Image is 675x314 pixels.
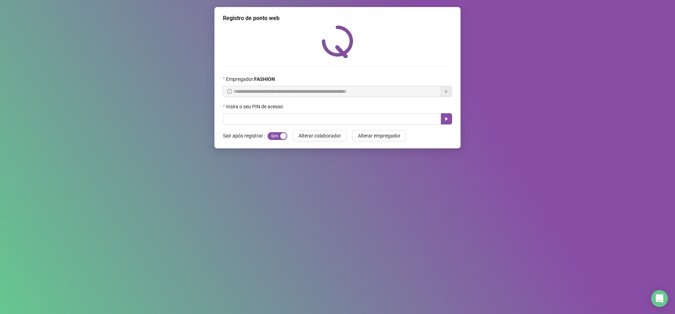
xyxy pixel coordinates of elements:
button: Alterar empregador [352,130,406,141]
button: Alterar colaborador [293,130,347,141]
img: QRPoint [322,25,353,58]
span: caret-right [444,116,449,122]
label: Insira o seu PIN de acesso [223,103,288,110]
span: info-circle [227,89,232,94]
span: Alterar colaborador [298,132,341,140]
label: Sair após registrar [223,130,268,141]
span: Alterar empregador [358,132,400,140]
div: Registro de ponto web [223,14,452,23]
strong: FASHION [254,76,275,82]
div: Open Intercom Messenger [651,290,668,307]
span: Empregador : [226,75,275,83]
